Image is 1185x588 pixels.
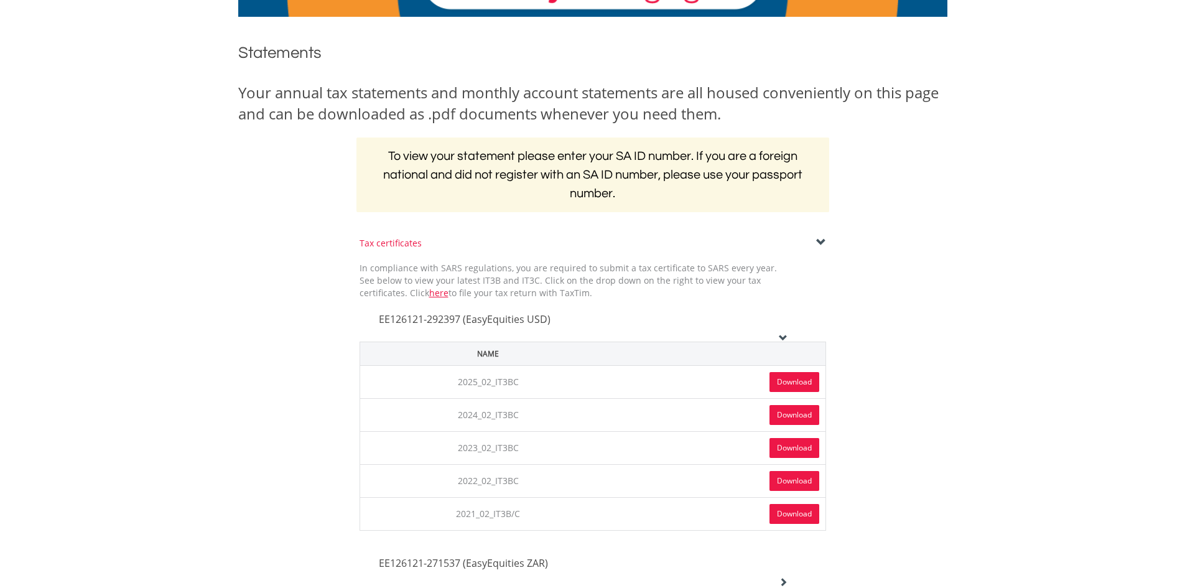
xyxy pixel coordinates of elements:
a: Download [769,504,819,524]
div: Your annual tax statements and monthly account statements are all housed conveniently on this pag... [238,82,947,125]
td: 2022_02_IT3BC [360,464,616,497]
td: 2025_02_IT3BC [360,365,616,398]
a: here [429,287,448,299]
span: EE126121-292397 (EasyEquities USD) [379,312,551,326]
td: 2023_02_IT3BC [360,431,616,464]
div: Tax certificates [360,237,826,250]
h2: To view your statement please enter your SA ID number. If you are a foreign national and did not ... [356,138,829,212]
a: Download [769,372,819,392]
span: EE126121-271537 (EasyEquities ZAR) [379,556,548,570]
a: Download [769,471,819,491]
td: 2024_02_IT3BC [360,398,616,431]
span: Click to file your tax return with TaxTim. [410,287,592,299]
a: Download [769,438,819,458]
th: Name [360,342,616,365]
td: 2021_02_IT3B/C [360,497,616,530]
span: In compliance with SARS regulations, you are required to submit a tax certificate to SARS every y... [360,262,777,299]
span: Statements [238,45,322,61]
a: Download [769,405,819,425]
